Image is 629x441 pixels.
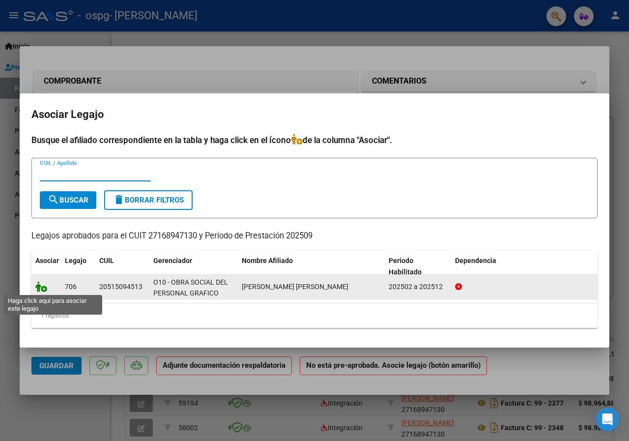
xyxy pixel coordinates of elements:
[31,105,598,124] h2: Asociar Legajo
[389,281,447,293] div: 202502 a 202512
[99,257,114,265] span: CUIL
[153,257,192,265] span: Gerenciador
[153,278,228,297] span: O10 - OBRA SOCIAL DEL PERSONAL GRAFICO
[99,281,143,293] div: 20515094513
[238,250,385,283] datatable-header-cell: Nombre Afiliado
[31,230,598,242] p: Legajos aprobados para el CUIT 27168947130 y Período de Prestación 202509
[455,257,496,265] span: Dependencia
[35,257,59,265] span: Asociar
[31,250,61,283] datatable-header-cell: Asociar
[385,250,451,283] datatable-header-cell: Periodo Habilitado
[65,257,86,265] span: Legajo
[242,257,293,265] span: Nombre Afiliado
[113,194,125,206] mat-icon: delete
[48,194,59,206] mat-icon: search
[113,196,184,205] span: Borrar Filtros
[149,250,238,283] datatable-header-cell: Gerenciador
[596,408,619,431] div: Open Intercom Messenger
[389,257,422,276] span: Periodo Habilitado
[31,134,598,147] h4: Busque el afiliado correspondiente en la tabla y haga click en el ícono de la columna "Asociar".
[31,303,598,328] div: 1 registros
[61,250,95,283] datatable-header-cell: Legajo
[104,190,193,210] button: Borrar Filtros
[48,196,88,205] span: Buscar
[95,250,149,283] datatable-header-cell: CUIL
[65,283,77,291] span: 706
[40,191,96,209] button: Buscar
[242,283,348,291] span: GARCIA SANTINO ELIAS NICOLAS
[451,250,598,283] datatable-header-cell: Dependencia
